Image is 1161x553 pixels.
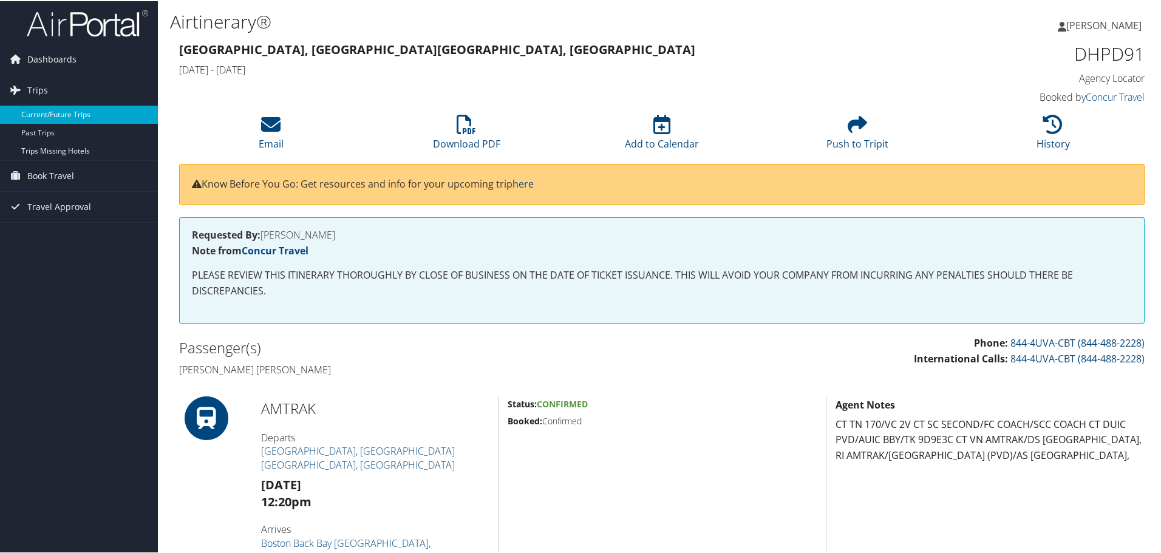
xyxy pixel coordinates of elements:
[836,416,1145,463] p: CT TN 170/VC 2V CT SC SECOND/FC COACH/SCC COACH CT DUIC PVD/AUIC BBY/TK 9D9E3C CT VN AMTRAK/DS [G...
[261,443,455,470] a: [GEOGRAPHIC_DATA], [GEOGRAPHIC_DATA] [GEOGRAPHIC_DATA], [GEOGRAPHIC_DATA]
[27,160,74,190] span: Book Travel
[192,175,1132,191] p: Know Before You Go: Get resources and info for your upcoming trip
[537,397,588,409] span: Confirmed
[917,40,1145,66] h1: DHPD91
[261,492,312,509] strong: 12:20pm
[261,430,489,470] h4: Departs
[192,243,308,256] strong: Note from
[179,62,899,75] h4: [DATE] - [DATE]
[192,229,1132,239] h4: [PERSON_NAME]
[512,176,534,189] a: here
[1037,120,1070,149] a: History
[914,351,1008,364] strong: International Calls:
[836,397,895,410] strong: Agent Notes
[974,335,1008,348] strong: Phone:
[179,336,653,357] h2: Passenger(s)
[192,266,1132,297] p: PLEASE REVIEW THIS ITINERARY THOROUGHLY BY CLOSE OF BUSINESS ON THE DATE OF TICKET ISSUANCE. THIS...
[259,120,284,149] a: Email
[508,414,542,426] strong: Booked:
[917,70,1145,84] h4: Agency Locator
[1010,351,1145,364] a: 844-4UVA-CBT (844-488-2228)
[27,43,77,73] span: Dashboards
[433,120,500,149] a: Download PDF
[27,191,91,221] span: Travel Approval
[1066,18,1142,31] span: [PERSON_NAME]
[508,414,817,426] h5: Confirmed
[170,8,826,33] h1: Airtinerary®
[826,120,888,149] a: Push to Tripit
[192,227,260,240] strong: Requested By:
[508,397,537,409] strong: Status:
[1058,6,1154,42] a: [PERSON_NAME]
[242,243,308,256] a: Concur Travel
[27,74,48,104] span: Trips
[179,362,653,375] h4: [PERSON_NAME] [PERSON_NAME]
[625,120,699,149] a: Add to Calendar
[261,397,489,418] h2: AMTRAK
[27,8,148,36] img: airportal-logo.png
[917,89,1145,103] h4: Booked by
[1010,335,1145,348] a: 844-4UVA-CBT (844-488-2228)
[179,40,695,56] strong: [GEOGRAPHIC_DATA], [GEOGRAPHIC_DATA] [GEOGRAPHIC_DATA], [GEOGRAPHIC_DATA]
[261,475,301,492] strong: [DATE]
[1086,89,1145,103] a: Concur Travel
